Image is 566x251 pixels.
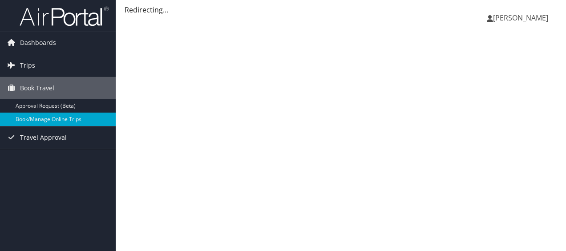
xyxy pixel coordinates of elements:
span: Dashboards [20,32,56,54]
span: Book Travel [20,77,54,99]
img: airportal-logo.png [20,6,109,27]
span: Trips [20,54,35,77]
a: [PERSON_NAME] [487,4,557,31]
span: Travel Approval [20,126,67,149]
span: [PERSON_NAME] [493,13,548,23]
div: Redirecting... [125,4,557,15]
